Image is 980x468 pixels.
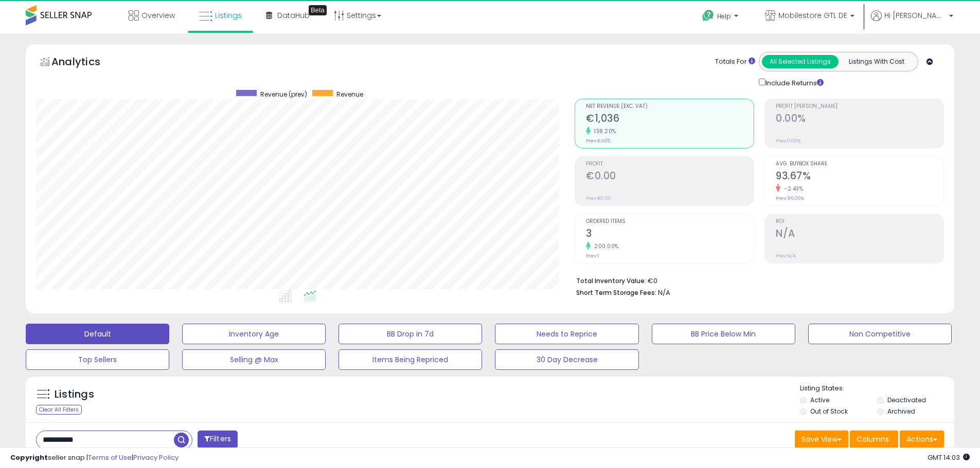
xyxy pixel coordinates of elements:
[88,453,132,462] a: Terms of Use
[182,349,326,370] button: Selling @ Max
[133,453,179,462] a: Privacy Policy
[776,253,796,259] small: Prev: N/A
[586,253,599,259] small: Prev: 1
[871,10,953,33] a: Hi [PERSON_NAME]
[810,396,829,404] label: Active
[776,219,943,224] span: ROI
[591,242,619,250] small: 200.00%
[887,407,915,416] label: Archived
[586,170,754,184] h2: €0.00
[658,288,670,297] span: N/A
[652,324,795,344] button: BB Price Below Min
[884,10,946,21] span: Hi [PERSON_NAME]
[309,5,327,15] div: Tooltip anchor
[586,138,610,144] small: Prev: €435
[586,161,754,167] span: Profit
[36,405,82,415] div: Clear All Filters
[576,274,936,286] li: €0
[198,430,238,448] button: Filters
[838,55,915,68] button: Listings With Cost
[808,324,952,344] button: Non Competitive
[776,170,943,184] h2: 93.67%
[182,324,326,344] button: Inventory Age
[10,453,179,463] div: seller snap | |
[850,430,898,448] button: Columns
[338,324,482,344] button: BB Drop in 7d
[215,10,242,21] span: Listings
[762,55,839,68] button: All Selected Listings
[715,57,755,67] div: Totals For
[336,90,363,99] span: Revenue
[751,77,836,88] div: Include Returns
[717,12,731,21] span: Help
[55,387,94,402] h5: Listings
[800,384,954,394] p: Listing States:
[857,434,889,444] span: Columns
[10,453,48,462] strong: Copyright
[586,219,754,224] span: Ordered Items
[928,453,970,462] span: 2025-10-9 14:03 GMT
[26,349,169,370] button: Top Sellers
[495,349,638,370] button: 30 Day Decrease
[141,10,175,21] span: Overview
[776,195,804,201] small: Prev: 96.00%
[776,161,943,167] span: Avg. Buybox Share
[591,127,616,135] small: 138.20%
[702,9,715,22] i: Get Help
[586,104,754,109] span: Net Revenue (Exc. VAT)
[586,195,611,201] small: Prev: €0.00
[776,113,943,126] h2: 0.00%
[51,54,120,71] h5: Analytics
[887,396,926,404] label: Deactivated
[795,430,848,448] button: Save View
[694,2,749,33] a: Help
[776,228,943,241] h2: N/A
[260,90,307,99] span: Revenue (prev)
[26,324,169,344] button: Default
[810,407,848,416] label: Out of Stock
[780,185,803,193] small: -2.43%
[338,349,482,370] button: Items Being Repriced
[586,228,754,241] h2: 3
[900,430,944,448] button: Actions
[776,104,943,109] span: Profit [PERSON_NAME]
[277,10,310,21] span: DataHub
[586,113,754,126] h2: €1,036
[576,288,656,297] b: Short Term Storage Fees:
[778,10,847,21] span: Mobilestore GTL DE
[495,324,638,344] button: Needs to Reprice
[776,138,800,144] small: Prev: 0.00%
[576,276,646,285] b: Total Inventory Value:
